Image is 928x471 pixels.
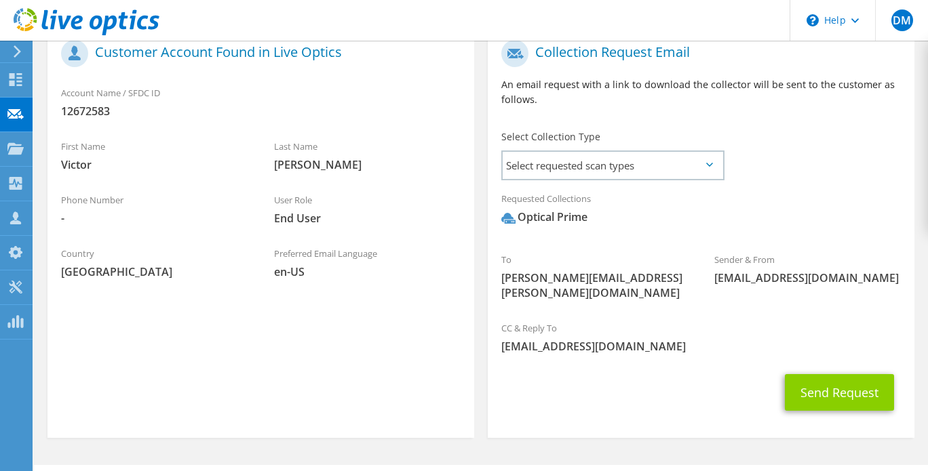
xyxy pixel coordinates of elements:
span: Victor [61,157,247,172]
svg: \n [807,14,819,26]
label: Select Collection Type [501,130,600,144]
div: To [488,245,701,307]
div: First Name [47,132,260,179]
div: Account Name / SFDC ID [47,79,474,125]
span: [EMAIL_ADDRESS][DOMAIN_NAME] [501,339,901,354]
span: End User [274,211,460,226]
div: Sender & From [701,245,914,292]
span: - [61,211,247,226]
div: User Role [260,186,473,232]
button: Send Request [785,374,894,411]
p: An email request with a link to download the collector will be sent to the customer as follows. [501,77,901,107]
div: Optical Prime [501,209,587,225]
span: Select requested scan types [503,152,722,179]
span: 12672583 [61,104,461,119]
div: Preferred Email Language [260,239,473,286]
span: [PERSON_NAME] [274,157,460,172]
span: DM [891,9,913,31]
span: en-US [274,264,460,279]
div: Country [47,239,260,286]
span: [EMAIL_ADDRESS][DOMAIN_NAME] [714,270,900,285]
h1: Customer Account Found in Live Optics [61,40,454,67]
div: CC & Reply To [488,314,914,361]
span: [GEOGRAPHIC_DATA] [61,264,247,279]
div: Phone Number [47,186,260,232]
div: Requested Collections [488,184,914,239]
h1: Collection Request Email [501,40,894,67]
span: [PERSON_NAME][EMAIL_ADDRESS][PERSON_NAME][DOMAIN_NAME] [501,270,687,300]
div: Last Name [260,132,473,179]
